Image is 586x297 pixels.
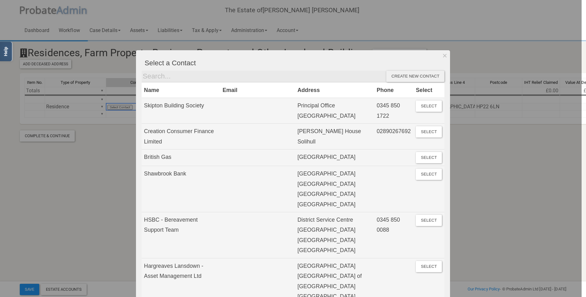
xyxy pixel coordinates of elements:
[142,82,220,98] th: Name
[295,149,374,166] td: [GEOGRAPHIC_DATA]
[374,212,413,258] td: 0345 850 0088
[440,50,450,61] button: Dismiss
[416,152,442,163] button: Select
[413,82,444,98] th: Select
[295,82,374,98] th: Address
[142,124,220,149] td: Creation Consumer Finance Limited
[220,82,295,98] th: Email
[142,212,220,258] td: HSBC - Bereavement Support Team
[416,169,442,180] button: Select
[295,124,374,149] td: [PERSON_NAME] House Solihull
[416,261,442,272] button: Select
[295,98,374,124] td: Principal Office [GEOGRAPHIC_DATA]
[374,82,413,98] th: Phone
[416,100,442,112] button: Select
[145,59,445,67] h4: Select a Contact
[142,98,220,124] td: Skipton Building Society
[142,71,387,82] input: Search...
[416,126,442,138] button: Select
[374,124,413,149] td: 02890267692
[295,166,374,212] td: [GEOGRAPHIC_DATA] [GEOGRAPHIC_DATA] [GEOGRAPHIC_DATA] [GEOGRAPHIC_DATA]
[142,149,220,166] td: British Gas
[295,212,374,258] td: District Service Centre [GEOGRAPHIC_DATA] [GEOGRAPHIC_DATA] [GEOGRAPHIC_DATA]
[142,166,220,212] td: Shawbrook Bank
[386,71,444,82] div: Create new contact
[374,98,413,124] td: 0345 850 1722
[416,215,442,226] button: Select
